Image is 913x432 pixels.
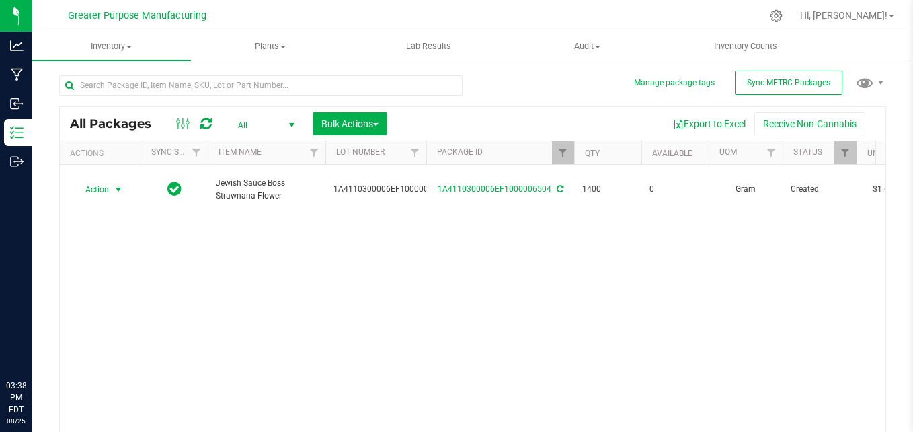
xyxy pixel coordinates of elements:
[350,32,508,61] a: Lab Results
[768,9,785,22] div: Manage settings
[68,10,206,22] span: Greater Purpose Manufacturing
[216,177,317,203] span: Jewish Sauce Boss Strawnana Flower
[70,116,165,131] span: All Packages
[32,32,191,61] a: Inventory
[388,40,469,52] span: Lab Results
[321,118,379,129] span: Bulk Actions
[585,149,600,158] a: Qty
[696,40,795,52] span: Inventory Counts
[192,40,349,52] span: Plants
[719,147,737,157] a: UOM
[791,183,848,196] span: Created
[666,32,825,61] a: Inventory Counts
[508,32,666,61] a: Audit
[438,184,551,194] a: 1A4110300006EF1000006504
[40,322,56,338] iframe: Resource center unread badge
[191,32,350,61] a: Plants
[404,141,426,164] a: Filter
[186,141,208,164] a: Filter
[10,126,24,139] inline-svg: Inventory
[10,39,24,52] inline-svg: Analytics
[760,141,783,164] a: Filter
[649,183,701,196] span: 0
[59,75,463,96] input: Search Package ID, Item Name, SKU, Lot or Part Number...
[6,380,26,416] p: 03:38 PM EDT
[867,149,908,158] a: Unit Cost
[151,147,203,157] a: Sync Status
[13,324,54,365] iframe: Resource center
[336,147,385,157] a: Lot Number
[582,183,633,196] span: 1400
[6,416,26,426] p: 08/25
[508,40,666,52] span: Audit
[110,180,127,199] span: select
[32,40,191,52] span: Inventory
[70,149,135,158] div: Actions
[219,147,262,157] a: Item Name
[800,10,887,21] span: Hi, [PERSON_NAME]!
[303,141,325,164] a: Filter
[754,112,865,135] button: Receive Non-Cannabis
[73,180,110,199] span: Action
[10,68,24,81] inline-svg: Manufacturing
[834,141,857,164] a: Filter
[167,180,182,199] span: In Sync
[634,77,715,89] button: Manage package tags
[717,183,775,196] span: Gram
[333,183,447,196] span: 1A4110300006EF1000006504
[10,97,24,110] inline-svg: Inbound
[555,184,563,194] span: Sync from Compliance System
[652,149,692,158] a: Available
[793,147,822,157] a: Status
[437,147,483,157] a: Package ID
[10,155,24,168] inline-svg: Outbound
[552,141,574,164] a: Filter
[664,112,754,135] button: Export to Excel
[747,78,830,87] span: Sync METRC Packages
[735,71,842,95] button: Sync METRC Packages
[313,112,387,135] button: Bulk Actions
